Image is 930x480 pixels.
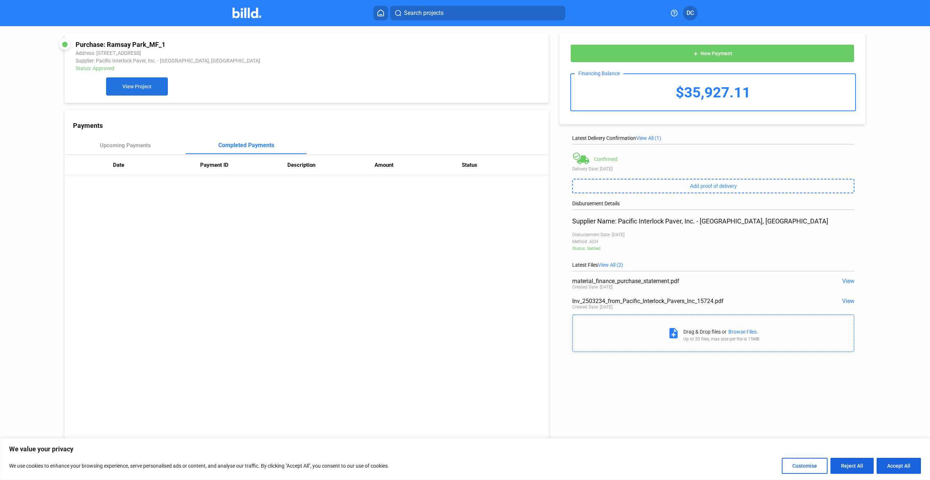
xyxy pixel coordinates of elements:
div: Confirmed [594,156,618,162]
div: Supplier: Pacific Interlock Paver, Inc. - [GEOGRAPHIC_DATA], [GEOGRAPHIC_DATA] [76,58,445,64]
div: Drag & Drop files or [683,329,727,335]
div: Method: ACH [572,239,854,244]
span: View [842,278,854,285]
div: Payments [73,122,549,129]
span: New Payment [700,51,732,57]
button: Search projects [390,6,565,20]
button: Accept All [877,458,921,474]
div: Delivery Date: [DATE] [572,166,854,172]
div: Purchase: Ramsay Park_MF_1 [76,41,445,48]
p: We value your privacy [9,445,921,453]
mat-icon: note_add [667,327,680,339]
div: Browse Files. [728,329,758,335]
div: Supplier Name: Pacific Interlock Paver, Inc. - [GEOGRAPHIC_DATA], [GEOGRAPHIC_DATA] [572,217,854,225]
div: Upcoming Payments [100,142,151,149]
div: Financing Balance [575,70,623,76]
div: Disbursement Date: [DATE] [572,232,854,237]
span: Add proof of delivery [690,183,737,189]
button: Reject All [830,458,874,474]
mat-icon: add [693,51,699,57]
div: Address: [STREET_ADDRESS] [76,50,445,56]
div: $35,927.11 [571,74,855,110]
div: Disbursement Details [572,201,854,206]
th: Status [462,155,549,175]
div: Latest Files [572,262,854,268]
p: We use cookies to enhance your browsing experience, serve personalised ads or content, and analys... [9,461,389,470]
div: Inv_2503234_from_Pacific_Interlock_Pavers_Inc_15724.pdf [572,298,798,304]
div: Created Date: [DATE] [572,285,612,290]
div: Latest Delivery Confirmation [572,135,854,141]
span: DC [687,9,694,17]
span: View All (1) [636,135,661,141]
div: Up to 20 files, max size per file is 15MB [683,336,759,342]
button: Customise [782,458,828,474]
span: Search projects [404,9,444,17]
th: Amount [375,155,462,175]
th: Date [113,155,200,175]
button: New Payment [570,44,854,62]
th: Payment ID [200,155,287,175]
button: View Project [106,77,168,96]
div: Completed Payments [218,142,274,149]
span: View Project [122,84,151,90]
span: View All (2) [598,262,623,268]
th: Description [287,155,375,175]
button: DC [683,6,697,20]
button: Add proof of delivery [572,179,854,193]
span: View [842,298,854,304]
img: Billd Company Logo [232,8,261,18]
div: Status: Settled [572,246,854,251]
div: Status: Approved [76,65,445,71]
div: material_finance_purchase_statement.pdf [572,278,798,285]
div: Created Date: [DATE] [572,304,612,310]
